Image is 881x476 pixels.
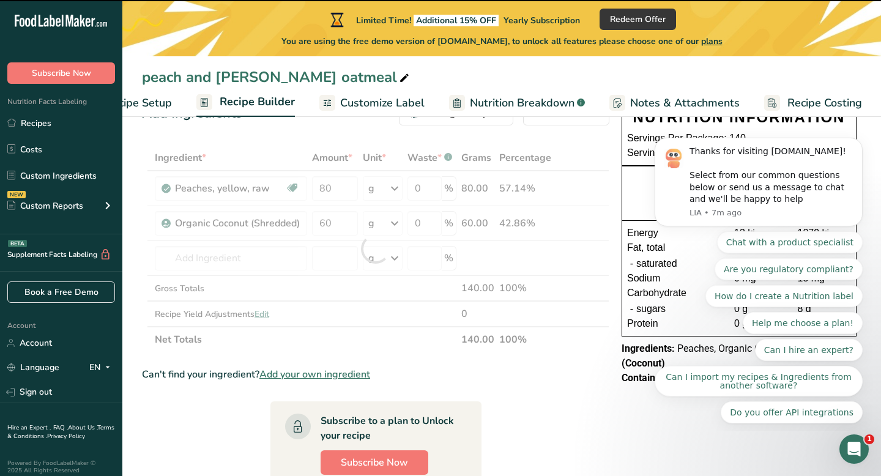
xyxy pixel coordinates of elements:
[32,67,91,80] span: Subscribe Now
[319,89,425,117] a: Customize Label
[622,343,675,354] span: Ingredients:
[787,95,862,111] span: Recipe Costing
[622,357,665,369] b: (Coconut)
[630,95,740,111] span: Notes & Attachments
[7,423,51,432] a: Hire an Expert .
[636,127,881,431] iframe: Intercom notifications message
[7,62,115,84] button: Subscribe Now
[610,13,666,26] span: Redeem Offer
[82,89,172,117] a: Recipe Setup
[7,459,115,474] div: Powered By FoodLabelMaker © 2025 All Rights Reserved
[341,455,408,470] span: Subscribe Now
[89,360,115,375] div: EN
[321,414,457,443] div: Subscribe to a plan to Unlock your recipe
[340,95,425,111] span: Customize Label
[627,316,658,331] span: Protein
[142,66,412,88] div: peach and [PERSON_NAME] oatmeal
[321,450,428,475] button: Subscribe Now
[627,226,658,240] span: Energy
[259,367,370,382] span: Add your own ingredient
[7,199,83,212] div: Custom Reports
[839,434,869,464] iframe: Intercom live chat
[627,286,686,302] span: Carbohydrate
[414,15,499,26] span: Additional 15% OFF
[7,281,115,303] a: Book a Free Demo
[142,367,609,382] div: Can't find your ingredient?
[68,423,97,432] a: About Us .
[105,95,172,111] span: Recipe Setup
[627,256,636,271] div: -
[622,371,857,385] div: Contains: Coconut
[196,88,295,117] a: Recipe Builder
[53,423,68,432] a: FAQ .
[220,94,295,110] span: Recipe Builder
[7,191,26,198] div: NEW
[764,89,862,117] a: Recipe Costing
[449,89,585,117] a: Nutrition Breakdown
[600,9,676,30] button: Redeem Offer
[281,35,723,48] span: You are using the free demo version of [DOMAIN_NAME], to unlock all features please choose one of...
[8,240,27,247] div: BETA
[627,131,851,146] div: Servings Per Package: 140
[609,89,740,117] a: Notes & Attachments
[328,12,580,27] div: Limited Time!
[627,106,851,128] div: NUTRITION INFORMATION
[7,357,59,378] a: Language
[701,35,723,47] span: plans
[627,271,660,286] span: Sodium
[864,434,874,444] span: 1
[627,240,665,256] span: Fat, total
[470,95,574,111] span: Nutrition Breakdown
[627,146,851,160] div: Serving Size: 1g
[627,302,636,316] div: -
[504,15,580,26] span: Yearly Subscription
[47,432,85,441] a: Privacy Policy
[7,423,114,441] a: Terms & Conditions .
